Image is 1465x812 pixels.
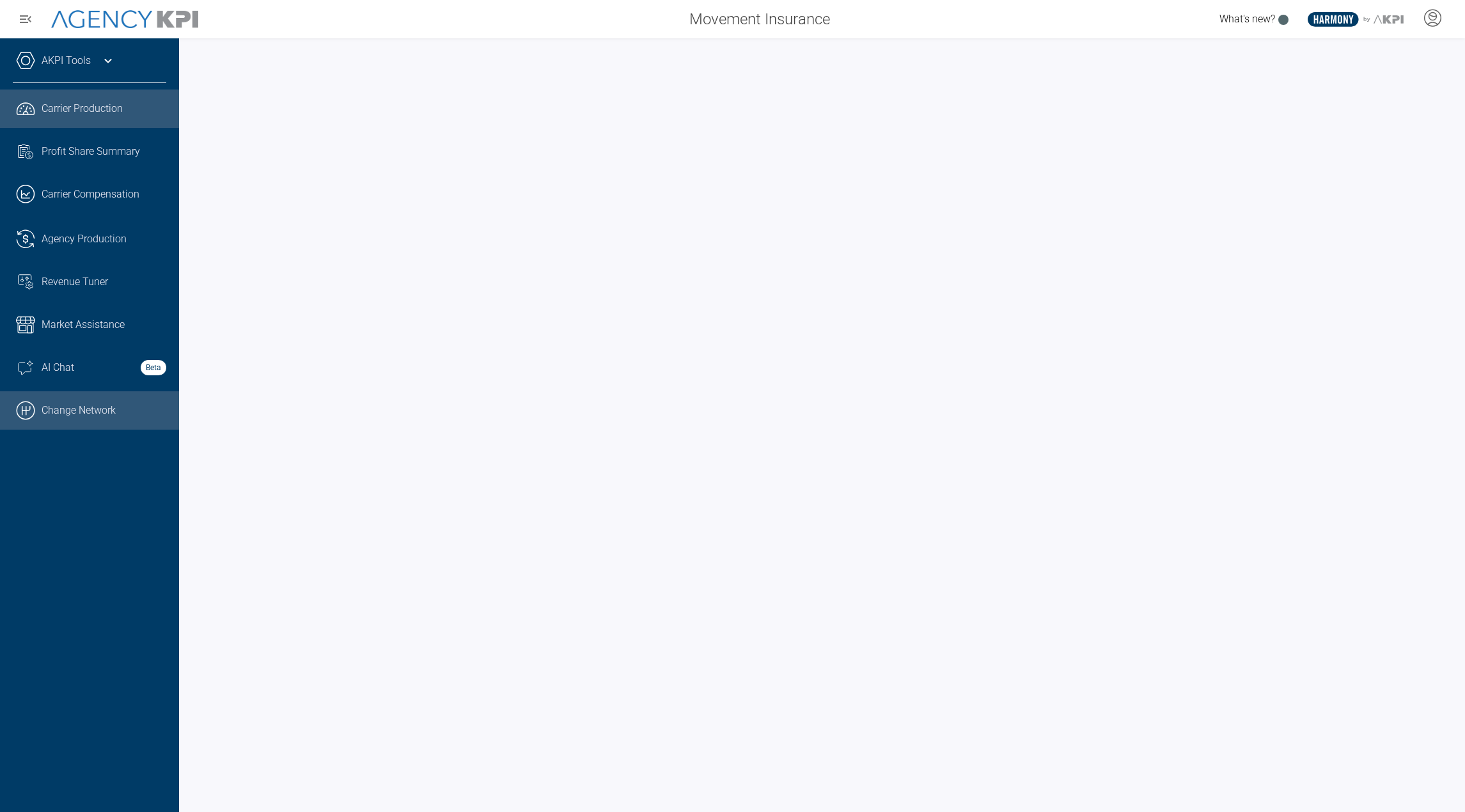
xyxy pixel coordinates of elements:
[51,10,198,29] img: AgencyKPI
[42,53,91,68] a: AKPI Tools
[689,8,830,31] span: Movement Insurance
[42,144,140,159] span: Profit Share Summary
[42,360,74,375] span: AI Chat
[42,187,139,202] span: Carrier Compensation
[141,360,166,375] strong: Beta
[42,231,127,247] span: Agency Production
[1219,13,1275,25] span: What's new?
[42,317,125,332] span: Market Assistance
[42,274,108,290] span: Revenue Tuner
[42,101,123,116] span: Carrier Production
